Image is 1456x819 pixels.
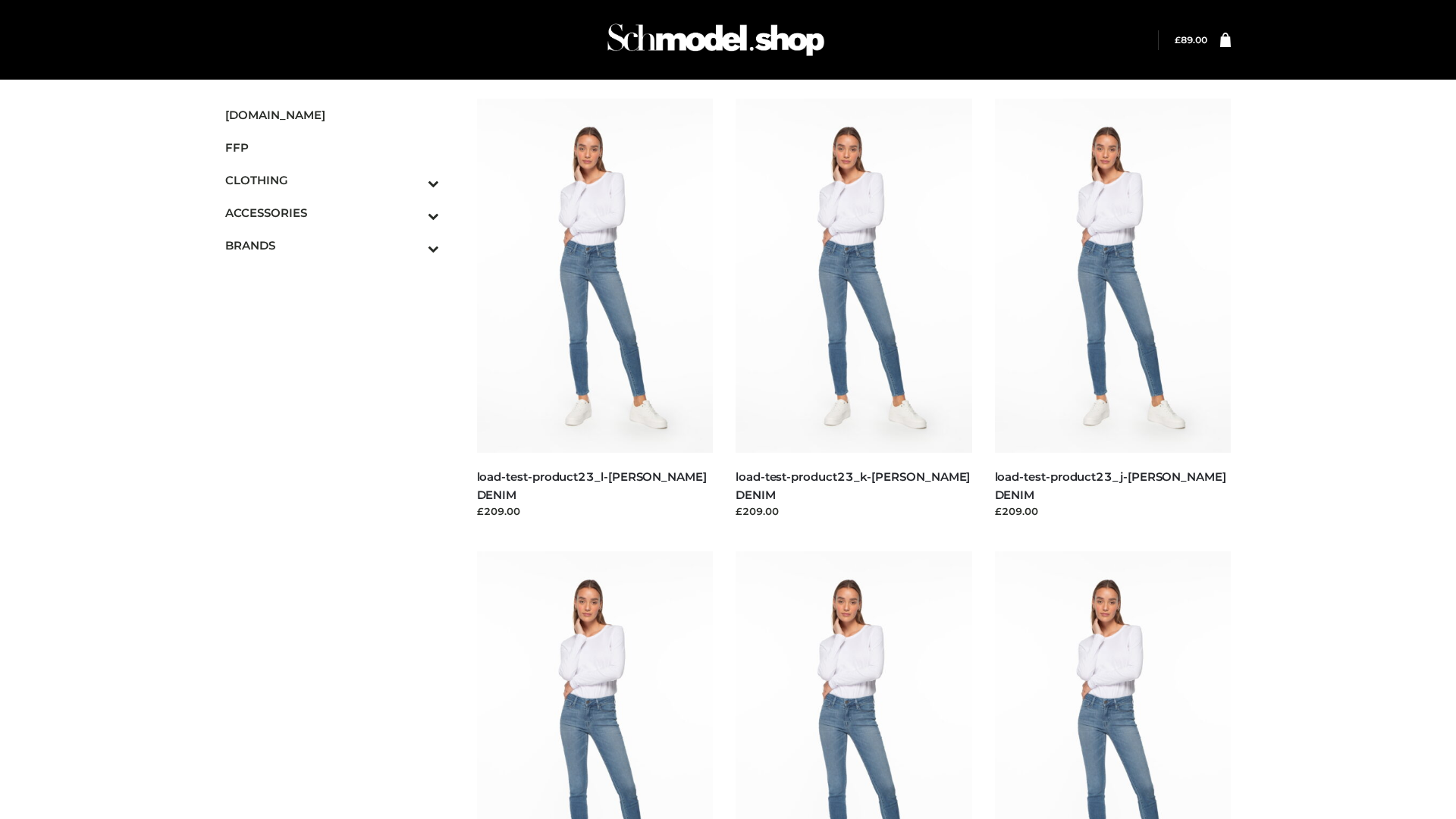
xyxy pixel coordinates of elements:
div: £209.00 [477,504,714,519]
a: £89.00 [1175,34,1207,45]
a: ACCESSORIESToggle Submenu [225,196,439,229]
button: Toggle Submenu [386,164,439,196]
div: £209.00 [995,504,1232,519]
span: BRANDS [225,237,439,254]
bdi: 89.00 [1175,34,1207,45]
a: [DOMAIN_NAME] [225,99,439,131]
button: Toggle Submenu [386,229,439,262]
a: CLOTHINGToggle Submenu [225,164,439,196]
div: £209.00 [736,504,972,519]
span: £ [1175,34,1181,45]
span: [DOMAIN_NAME] [225,106,439,124]
a: load-test-product23_k-[PERSON_NAME] DENIM [736,469,970,501]
a: load-test-product23_l-[PERSON_NAME] DENIM [477,469,707,501]
img: Schmodel Admin 964 [602,10,830,70]
span: ACCESSORIES [225,204,439,221]
a: FFP [225,131,439,164]
a: BRANDSToggle Submenu [225,229,439,262]
span: FFP [225,139,439,156]
span: CLOTHING [225,171,439,189]
a: load-test-product23_j-[PERSON_NAME] DENIM [995,469,1226,501]
button: Toggle Submenu [386,196,439,229]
